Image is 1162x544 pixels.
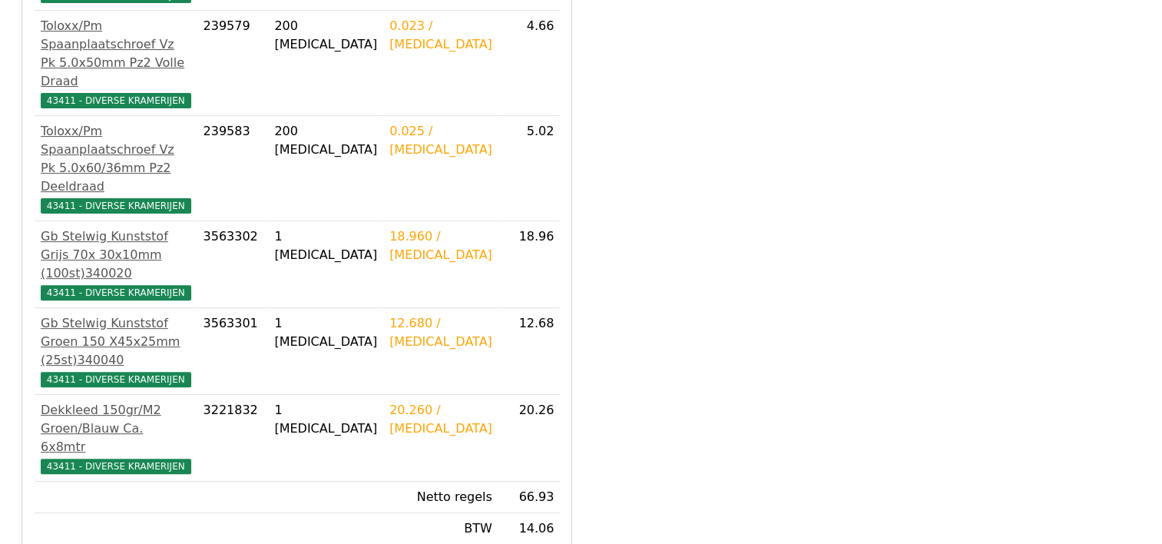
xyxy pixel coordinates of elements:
[274,401,377,438] div: 1 [MEDICAL_DATA]
[41,401,191,456] div: Dekkleed 150gr/M2 Groen/Blauw Ca. 6x8mtr
[41,314,191,370] div: Gb Stelwig Kunststof Groen 150 X45x25mm (25st)340040
[197,11,269,116] td: 239579
[197,116,269,221] td: 239583
[274,227,377,264] div: 1 [MEDICAL_DATA]
[41,17,191,109] a: Toloxx/Pm Spaanplaatschroef Vz Pk 5.0x50mm Pz2 Volle Draad43411 - DIVERSE KRAMERIJEN
[41,17,191,91] div: Toloxx/Pm Spaanplaatschroef Vz Pk 5.0x50mm Pz2 Volle Draad
[41,314,191,388] a: Gb Stelwig Kunststof Groen 150 X45x25mm (25st)34004043411 - DIVERSE KRAMERIJEN
[197,308,269,395] td: 3563301
[498,116,561,221] td: 5.02
[41,285,191,300] span: 43411 - DIVERSE KRAMERIJEN
[498,308,561,395] td: 12.68
[41,459,191,474] span: 43411 - DIVERSE KRAMERIJEN
[274,314,377,351] div: 1 [MEDICAL_DATA]
[498,482,561,513] td: 66.93
[41,401,191,475] a: Dekkleed 150gr/M2 Groen/Blauw Ca. 6x8mtr43411 - DIVERSE KRAMERIJEN
[383,482,498,513] td: Netto regels
[498,11,561,116] td: 4.66
[274,17,377,54] div: 200 [MEDICAL_DATA]
[389,17,492,54] div: 0.023 / [MEDICAL_DATA]
[41,122,191,214] a: Toloxx/Pm Spaanplaatschroef Vz Pk 5.0x60/36mm Pz2 Deeldraad43411 - DIVERSE KRAMERIJEN
[498,395,561,482] td: 20.26
[389,401,492,438] div: 20.260 / [MEDICAL_DATA]
[197,395,269,482] td: 3221832
[498,221,561,308] td: 18.96
[197,221,269,308] td: 3563302
[41,372,191,387] span: 43411 - DIVERSE KRAMERIJEN
[41,93,191,108] span: 43411 - DIVERSE KRAMERIJEN
[389,227,492,264] div: 18.960 / [MEDICAL_DATA]
[389,122,492,159] div: 0.025 / [MEDICAL_DATA]
[389,314,492,351] div: 12.680 / [MEDICAL_DATA]
[274,122,377,159] div: 200 [MEDICAL_DATA]
[41,227,191,283] div: Gb Stelwig Kunststof Grijs 70x 30x10mm (100st)340020
[41,122,191,196] div: Toloxx/Pm Spaanplaatschroef Vz Pk 5.0x60/36mm Pz2 Deeldraad
[41,227,191,301] a: Gb Stelwig Kunststof Grijs 70x 30x10mm (100st)34002043411 - DIVERSE KRAMERIJEN
[41,198,191,214] span: 43411 - DIVERSE KRAMERIJEN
